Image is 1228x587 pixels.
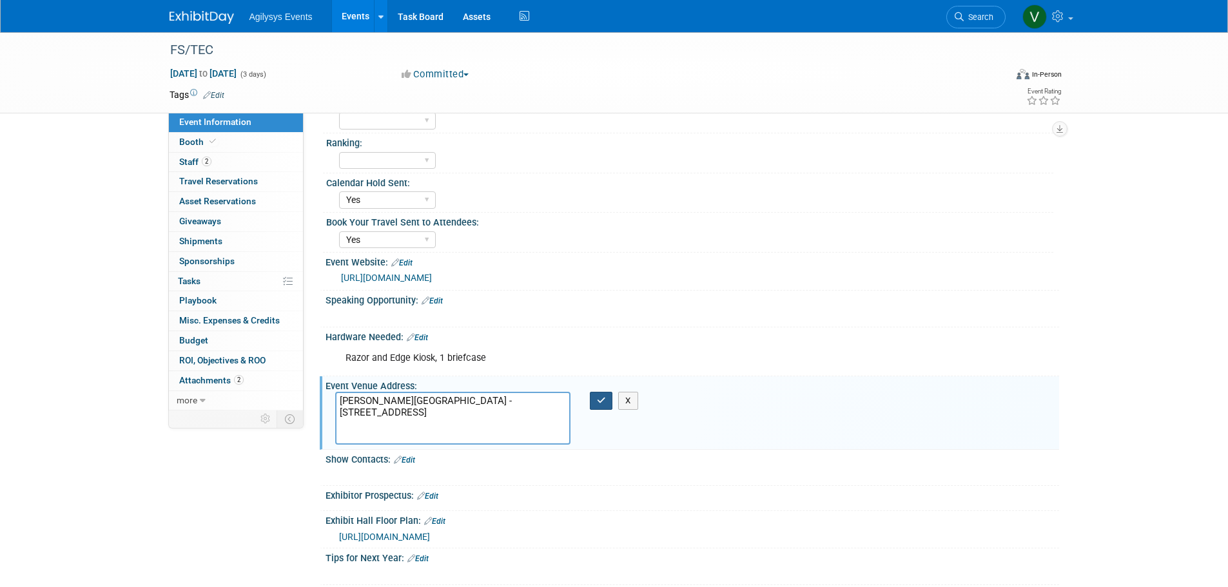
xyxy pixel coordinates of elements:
[169,291,303,311] a: Playbook
[394,456,415,465] a: Edit
[169,331,303,351] a: Budget
[179,137,219,147] span: Booth
[339,532,430,542] a: [URL][DOMAIN_NAME]
[326,133,1053,149] div: Ranking:
[277,410,303,427] td: Toggle Event Tabs
[930,67,1062,86] div: Event Format
[1031,70,1062,79] div: In-Person
[169,172,303,191] a: Travel Reservations
[326,173,1053,189] div: Calendar Hold Sent:
[179,375,244,385] span: Attachments
[326,486,1059,503] div: Exhibitor Prospectus:
[326,511,1059,528] div: Exhibit Hall Floor Plan:
[1022,5,1047,29] img: Vaitiare Munoz
[179,315,280,325] span: Misc. Expenses & Credits
[178,276,200,286] span: Tasks
[179,355,266,365] span: ROI, Objectives & ROO
[169,351,303,370] a: ROI, Objectives & ROO
[618,392,638,410] button: X
[169,153,303,172] a: Staff2
[177,395,197,405] span: more
[1026,88,1061,95] div: Event Rating
[179,117,251,127] span: Event Information
[946,6,1006,28] a: Search
[169,272,303,291] a: Tasks
[179,196,256,206] span: Asset Reservations
[1017,69,1029,79] img: Format-Inperson.png
[179,176,258,186] span: Travel Reservations
[179,256,235,266] span: Sponsorships
[197,68,210,79] span: to
[326,253,1059,269] div: Event Website:
[336,345,917,371] div: Razor and Edge Kiosk, 1 briefcase
[179,216,221,226] span: Giveaways
[326,376,1059,392] div: Event Venue Address:
[964,12,993,22] span: Search
[326,291,1059,307] div: Speaking Opportunity:
[210,138,216,145] i: Booth reservation complete
[407,333,428,342] a: Edit
[391,258,413,267] a: Edit
[255,410,277,427] td: Personalize Event Tab Strip
[166,39,986,62] div: FS/TEC
[326,327,1059,344] div: Hardware Needed:
[326,548,1059,565] div: Tips for Next Year:
[341,273,432,283] a: [URL][DOMAIN_NAME]
[422,296,443,305] a: Edit
[179,335,208,345] span: Budget
[397,68,474,81] button: Committed
[169,192,303,211] a: Asset Reservations
[417,492,438,501] a: Edit
[169,113,303,132] a: Event Information
[202,157,211,166] span: 2
[179,295,217,305] span: Playbook
[239,70,266,79] span: (3 days)
[169,133,303,152] a: Booth
[169,212,303,231] a: Giveaways
[203,91,224,100] a: Edit
[169,311,303,331] a: Misc. Expenses & Credits
[249,12,313,22] span: Agilysys Events
[170,11,234,24] img: ExhibitDay
[326,450,1059,467] div: Show Contacts:
[169,391,303,410] a: more
[407,554,429,563] a: Edit
[169,371,303,390] a: Attachments2
[169,252,303,271] a: Sponsorships
[234,375,244,385] span: 2
[170,68,237,79] span: [DATE] [DATE]
[170,88,224,101] td: Tags
[326,213,1053,229] div: Book Your Travel Sent to Attendees:
[424,517,445,526] a: Edit
[179,157,211,167] span: Staff
[169,232,303,251] a: Shipments
[179,236,222,246] span: Shipments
